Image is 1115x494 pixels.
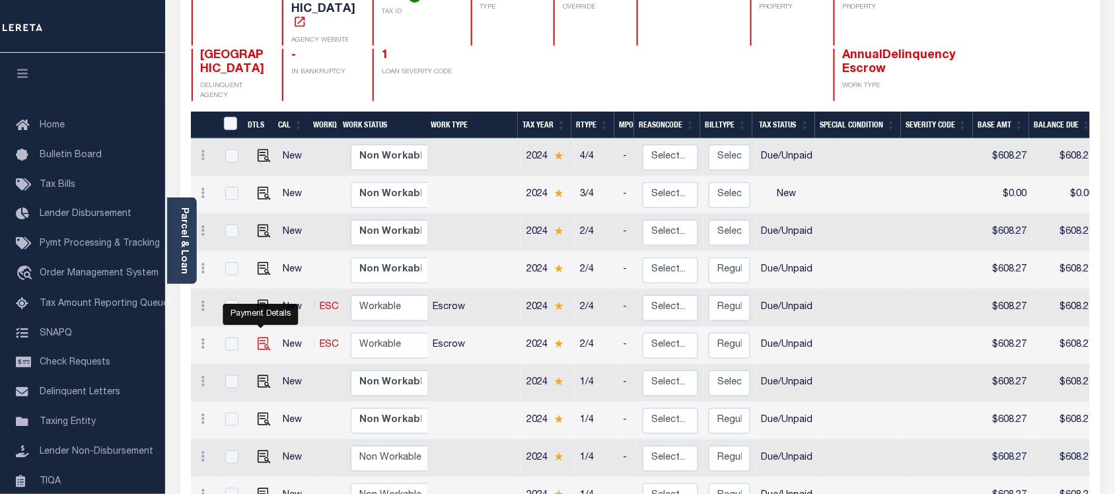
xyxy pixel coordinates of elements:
[618,289,637,327] td: -
[1032,365,1100,402] td: $608.27
[16,265,37,283] i: travel_explore
[40,388,120,397] span: Delinquent Letters
[554,227,563,235] img: Star.svg
[976,252,1032,289] td: $608.27
[277,176,314,214] td: New
[518,112,571,139] th: Tax Year: activate to sort column ascending
[40,269,159,278] span: Order Management System
[756,139,818,176] td: Due/Unpaid
[521,402,575,440] td: 2024
[427,327,521,365] td: Escrow
[618,365,637,402] td: -
[521,365,575,402] td: 2024
[338,112,427,139] th: Work Status
[976,402,1032,440] td: $608.27
[277,252,314,289] td: New
[843,81,908,91] p: WORK TYPE
[614,112,634,139] th: MPO
[291,50,296,61] span: -
[756,214,818,252] td: Due/Unpaid
[521,327,575,365] td: 2024
[521,252,575,289] td: 2024
[756,402,818,440] td: Due/Unpaid
[277,402,314,440] td: New
[179,207,188,274] a: Parcel & Loan
[575,402,618,440] td: 1/4
[291,36,357,46] p: AGENCY WEBSITE
[40,328,72,337] span: SNAPQ
[752,112,815,139] th: Tax Status: activate to sort column ascending
[554,377,563,386] img: Star.svg
[216,112,243,139] th: &nbsp;
[618,327,637,365] td: -
[973,112,1029,139] th: Base Amt: activate to sort column ascending
[554,189,563,197] img: Star.svg
[427,289,521,327] td: Escrow
[40,476,61,485] span: TIQA
[575,214,618,252] td: 2/4
[40,209,131,219] span: Lender Disbursement
[1032,402,1100,440] td: $608.27
[277,139,314,176] td: New
[554,264,563,273] img: Star.svg
[201,50,265,76] span: [GEOGRAPHIC_DATA]
[756,289,818,327] td: Due/Unpaid
[521,214,575,252] td: 2024
[815,112,901,139] th: Special Condition: activate to sort column ascending
[554,415,563,423] img: Star.svg
[291,67,357,77] p: IN BANKRUPTCY
[277,440,314,477] td: New
[1029,112,1097,139] th: Balance Due: activate to sort column ascending
[575,365,618,402] td: 1/4
[242,112,273,139] th: DTLS
[273,112,308,139] th: CAL: activate to sort column ascending
[521,176,575,214] td: 2024
[618,440,637,477] td: -
[308,112,338,139] th: WorkQ
[425,112,517,139] th: Work Type
[521,139,575,176] td: 2024
[40,180,75,190] span: Tax Bills
[976,176,1032,214] td: $0.00
[976,365,1032,402] td: $608.27
[554,452,563,461] img: Star.svg
[40,299,168,308] span: Tax Amount Reporting Queue
[756,252,818,289] td: Due/Unpaid
[575,139,618,176] td: 4/4
[191,112,216,139] th: &nbsp;&nbsp;&nbsp;&nbsp;&nbsp;&nbsp;&nbsp;&nbsp;&nbsp;&nbsp;
[756,440,818,477] td: Due/Unpaid
[1032,327,1100,365] td: $608.27
[201,81,266,101] p: DELINQUENT AGENCY
[575,176,618,214] td: 3/4
[976,214,1032,252] td: $608.27
[575,440,618,477] td: 1/4
[277,289,314,327] td: New
[634,112,700,139] th: ReasonCode: activate to sort column ascending
[700,112,752,139] th: BillType: activate to sort column ascending
[1032,139,1100,176] td: $608.27
[575,252,618,289] td: 2/4
[40,121,65,130] span: Home
[1032,289,1100,327] td: $608.27
[756,365,818,402] td: Due/Unpaid
[575,289,618,327] td: 2/4
[554,151,563,160] img: Star.svg
[320,302,339,312] a: ESC
[521,440,575,477] td: 2024
[1032,252,1100,289] td: $608.27
[277,365,314,402] td: New
[382,50,388,61] span: 1
[618,402,637,440] td: -
[976,327,1032,365] td: $608.27
[223,304,299,325] div: Payment Details
[382,7,455,17] p: TAX ID
[976,289,1032,327] td: $608.27
[575,327,618,365] td: 2/4
[320,340,339,349] a: ESC
[277,214,314,252] td: New
[618,176,637,214] td: -
[1032,176,1100,214] td: $0.00
[756,176,818,214] td: New
[976,139,1032,176] td: $608.27
[554,339,563,348] img: Star.svg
